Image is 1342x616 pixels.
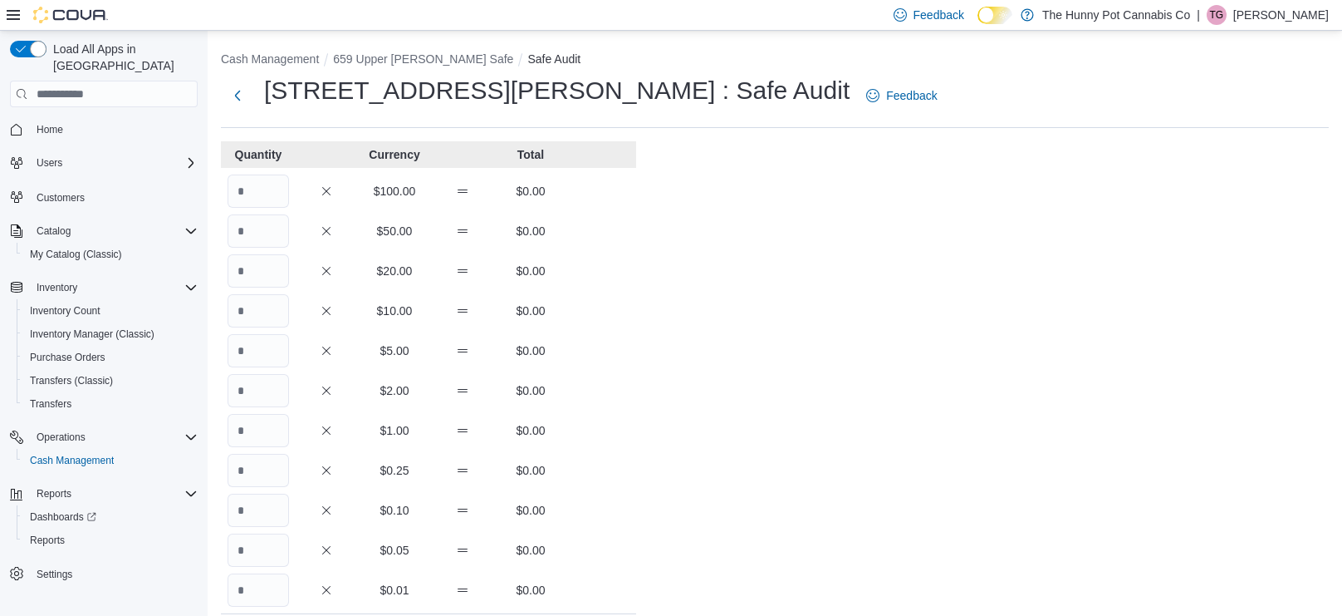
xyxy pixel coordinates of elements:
[228,414,289,447] input: Quantity
[17,299,204,323] button: Inventory Count
[500,146,561,163] p: Total
[977,7,1012,24] input: Dark Mode
[17,243,204,266] button: My Catalog (Classic)
[37,156,62,170] span: Users
[47,41,198,74] span: Load All Apps in [GEOGRAPHIC_DATA]
[3,426,204,449] button: Operations
[228,494,289,527] input: Quantity
[30,153,69,173] button: Users
[364,342,425,359] p: $5.00
[364,303,425,319] p: $10.00
[30,221,77,241] button: Catalog
[500,542,561,559] p: $0.00
[913,7,964,23] span: Feedback
[30,484,78,504] button: Reports
[23,347,112,367] a: Purchase Orders
[17,392,204,416] button: Transfers
[364,462,425,479] p: $0.25
[228,334,289,367] input: Quantity
[228,294,289,328] input: Quantity
[30,328,154,341] span: Inventory Manager (Classic)
[221,51,1329,71] nav: An example of EuiBreadcrumbs
[364,223,425,239] p: $50.00
[364,382,425,399] p: $2.00
[23,371,198,391] span: Transfers (Classic)
[30,351,105,364] span: Purchase Orders
[228,374,289,407] input: Quantity
[228,574,289,607] input: Quantity
[500,502,561,519] p: $0.00
[23,244,129,264] a: My Catalog (Classic)
[500,263,561,279] p: $0.00
[527,52,580,66] button: Safe Audit
[364,502,425,519] p: $0.10
[30,186,198,207] span: Customers
[500,462,561,479] p: $0.00
[17,346,204,369] button: Purchase Orders
[860,79,943,112] a: Feedback
[23,507,198,527] span: Dashboards
[23,394,78,414] a: Transfers
[1197,5,1200,25] p: |
[33,7,108,23] img: Cova
[30,278,198,298] span: Inventory
[23,347,198,367] span: Purchase Orders
[500,382,561,399] p: $0.00
[221,52,319,66] button: Cash Management
[221,79,254,112] button: Next
[886,87,937,104] span: Feedback
[30,153,198,173] span: Users
[23,324,198,344] span: Inventory Manager (Classic)
[1210,5,1224,25] span: TG
[23,371,120,391] a: Transfers (Classic)
[17,449,204,472] button: Cash Management
[37,487,71,500] span: Reports
[30,119,198,140] span: Home
[23,324,161,344] a: Inventory Manager (Classic)
[23,530,198,550] span: Reports
[30,484,198,504] span: Reports
[23,301,198,321] span: Inventory Count
[17,369,204,392] button: Transfers (Classic)
[37,123,63,136] span: Home
[228,254,289,288] input: Quantity
[30,397,71,411] span: Transfers
[30,221,198,241] span: Catalog
[37,568,72,581] span: Settings
[3,151,204,175] button: Users
[30,534,65,547] span: Reports
[3,117,204,141] button: Home
[23,301,107,321] a: Inventory Count
[23,530,71,550] a: Reports
[364,183,425,200] p: $100.00
[3,276,204,299] button: Inventory
[37,281,77,294] span: Inventory
[228,454,289,487] input: Quantity
[228,534,289,567] input: Quantity
[977,24,978,25] span: Dark Mode
[228,146,289,163] p: Quantity
[228,214,289,248] input: Quantity
[30,564,198,584] span: Settings
[333,52,513,66] button: 659 Upper [PERSON_NAME] Safe
[30,564,79,584] a: Settings
[1042,5,1190,25] p: The Hunny Pot Cannabis Co
[228,175,289,208] input: Quantity
[17,505,204,529] a: Dashboards
[500,342,561,359] p: $0.00
[3,562,204,586] button: Settings
[364,263,425,279] p: $20.00
[37,431,86,444] span: Operations
[1207,5,1227,25] div: Tania Gonzalez
[37,191,85,205] span: Customers
[23,507,103,527] a: Dashboards
[30,188,91,208] a: Customers
[364,422,425,439] p: $1.00
[3,482,204,505] button: Reports
[30,120,70,140] a: Home
[500,422,561,439] p: $0.00
[23,451,198,471] span: Cash Management
[30,454,114,467] span: Cash Management
[37,224,71,238] span: Catalog
[30,510,96,524] span: Dashboards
